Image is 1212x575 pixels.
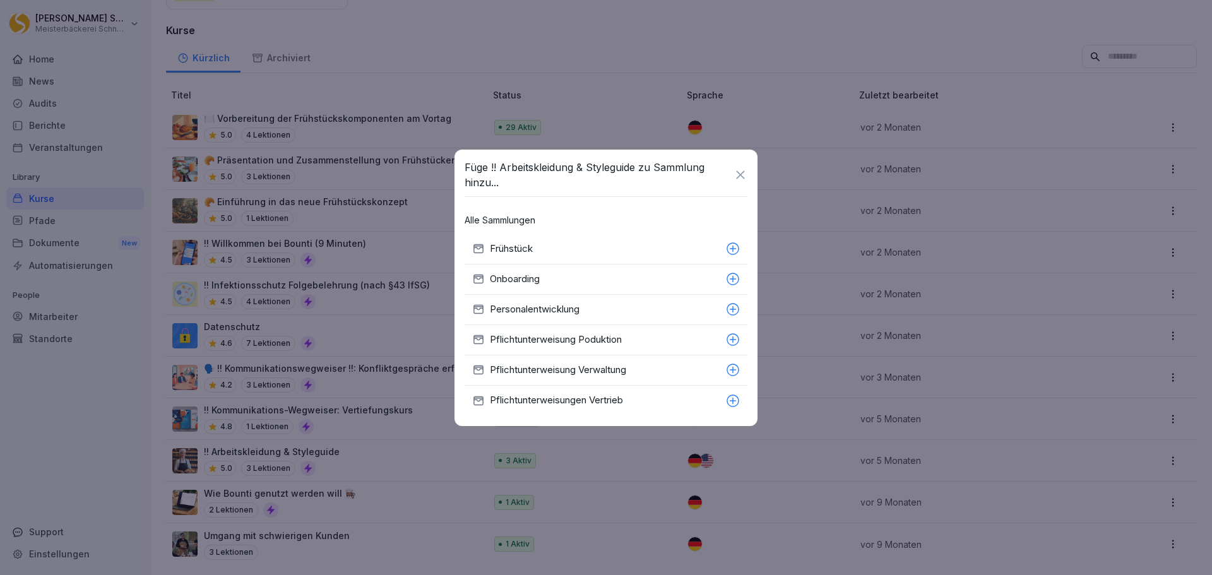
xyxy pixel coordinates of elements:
[465,160,734,190] div: Füge !! Arbeitskleidung & Styleguide zu Sammlung hinzu...
[465,234,747,264] button: Frühstück
[465,295,747,325] button: Personalentwicklung
[465,264,747,295] button: Onboarding
[465,386,747,416] button: Pflichtunterweisungen Vertrieb
[490,333,721,347] p: Pflichtunterweisung Poduktion
[490,393,721,408] p: Pflichtunterweisungen Vertrieb
[490,363,721,377] p: Pflichtunterweisung Verwaltung
[490,272,721,287] p: Onboarding
[490,302,721,317] p: Personalentwicklung
[465,355,747,386] button: Pflichtunterweisung Verwaltung
[465,325,747,355] button: Pflichtunterweisung Poduktion
[465,203,747,234] h5: Alle Sammlungen
[490,242,721,256] p: Frühstück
